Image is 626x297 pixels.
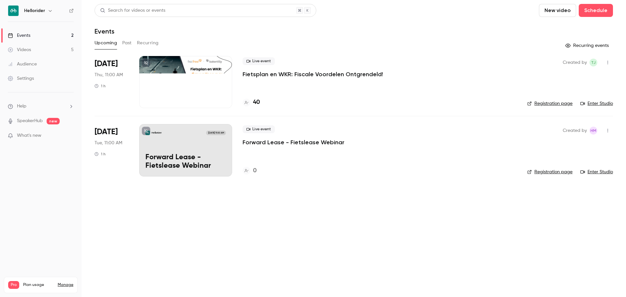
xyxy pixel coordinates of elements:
li: help-dropdown-opener [8,103,74,110]
div: 1 h [95,83,106,89]
img: Hellorider [8,6,19,16]
h4: 0 [253,166,257,175]
span: TJ [591,59,596,66]
span: Pro [8,281,19,289]
div: Events [8,32,30,39]
button: Schedule [579,4,613,17]
span: Help [17,103,26,110]
button: Recurring events [562,40,613,51]
button: Recurring [137,38,159,48]
a: Enter Studio [580,100,613,107]
a: 0 [243,166,257,175]
div: Videos [8,47,31,53]
button: New video [539,4,576,17]
a: 40 [243,98,260,107]
span: [DATE] [95,127,118,137]
div: Sep 30 Tue, 11:00 AM (Europe/Amsterdam) [95,124,129,176]
a: Registration page [527,100,573,107]
p: Hellorider [152,131,162,134]
span: Thu, 11:00 AM [95,72,123,78]
span: [DATE] 11:00 AM [206,131,226,135]
div: Sep 4 Thu, 11:00 AM (Europe/Amsterdam) [95,56,129,108]
span: Tue, 11:00 AM [95,140,122,146]
span: [DATE] [95,59,118,69]
span: Live event [243,57,275,65]
h1: Events [95,27,114,35]
button: Upcoming [95,38,117,48]
iframe: Noticeable Trigger [66,133,74,139]
span: What's new [17,132,41,139]
div: 1 h [95,151,106,157]
span: new [47,118,60,124]
p: Forward Lease - Fietslease Webinar [145,153,226,170]
div: Search for videos or events [100,7,165,14]
a: Manage [58,282,73,288]
a: Fietsplan en WKR: Fiscale Voordelen Ontgrendeld! [243,70,383,78]
a: Forward Lease - Fietslease Webinar [243,138,344,146]
a: Enter Studio [580,169,613,175]
div: Audience [8,61,37,67]
a: Forward Lease - Fietslease WebinarHellorider[DATE] 11:00 AMForward Lease - Fietslease Webinar [139,124,232,176]
a: Registration page [527,169,573,175]
div: Settings [8,75,34,82]
span: Heleen Mostert [589,127,597,134]
span: Created by [563,59,587,66]
span: Live event [243,125,275,133]
a: SpeakerHub [17,118,43,124]
span: Toon Jongerius [589,59,597,66]
button: Past [122,38,132,48]
h4: 40 [253,98,260,107]
span: Created by [563,127,587,134]
h6: Hellorider [24,7,45,14]
span: HM [590,127,596,134]
span: Plan usage [23,282,54,288]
